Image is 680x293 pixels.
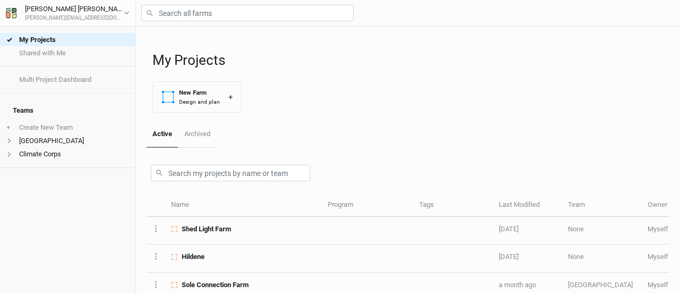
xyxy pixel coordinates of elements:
h1: My Projects [152,52,669,69]
th: Tags [413,194,493,217]
span: Jul 25, 2025 1:06 PM [499,281,536,289]
span: Shed Light Farm [182,224,231,234]
input: Search my projects by name or team [151,165,310,181]
span: Hildene [182,252,205,262]
th: Program [321,194,413,217]
a: Active [147,121,178,148]
span: + [6,123,10,132]
th: Team [562,194,642,217]
span: Jul 30, 2025 11:03 AM [499,253,518,261]
div: Design and plan [179,98,220,106]
div: + [228,91,233,103]
th: Last Modified [493,194,562,217]
a: Archived [178,121,216,147]
th: Name [165,194,321,217]
span: michael@bccdvt.org [648,253,668,261]
span: Aug 14, 2025 1:37 PM [499,225,518,233]
h4: Teams [6,100,129,121]
td: None [562,217,642,245]
div: New Farm [179,88,220,97]
span: Sole Connection Farm [182,280,249,290]
td: None [562,245,642,272]
span: michael@bccdvt.org [648,225,668,233]
div: [PERSON_NAME][EMAIL_ADDRESS][DOMAIN_NAME] [25,14,124,22]
button: New FarmDesign and plan+ [152,81,242,113]
span: michael@bccdvt.org [648,281,668,289]
div: [PERSON_NAME] [PERSON_NAME] [25,4,124,14]
input: Search all farms [141,5,354,21]
th: Owner [642,194,674,217]
button: [PERSON_NAME] [PERSON_NAME][PERSON_NAME][EMAIL_ADDRESS][DOMAIN_NAME] [5,3,130,22]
